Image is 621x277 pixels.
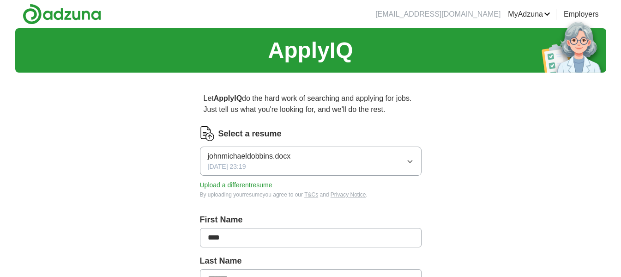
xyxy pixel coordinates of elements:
[200,89,422,119] p: Let do the hard work of searching and applying for jobs. Just tell us what you're looking for, an...
[508,9,550,20] a: MyAdzuna
[200,126,215,141] img: CV Icon
[200,147,422,176] button: johnmichaeldobbins.docx[DATE] 23:19
[200,191,422,199] div: By uploading your resume you agree to our and .
[200,255,422,267] label: Last Name
[208,162,246,172] span: [DATE] 23:19
[23,4,101,25] img: Adzuna logo
[268,34,353,67] h1: ApplyIQ
[304,191,318,198] a: T&Cs
[564,9,599,20] a: Employers
[331,191,366,198] a: Privacy Notice
[200,214,422,226] label: First Name
[200,180,272,190] button: Upload a differentresume
[375,9,500,20] li: [EMAIL_ADDRESS][DOMAIN_NAME]
[208,151,291,162] span: johnmichaeldobbins.docx
[218,128,282,140] label: Select a resume
[214,94,242,102] strong: ApplyIQ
